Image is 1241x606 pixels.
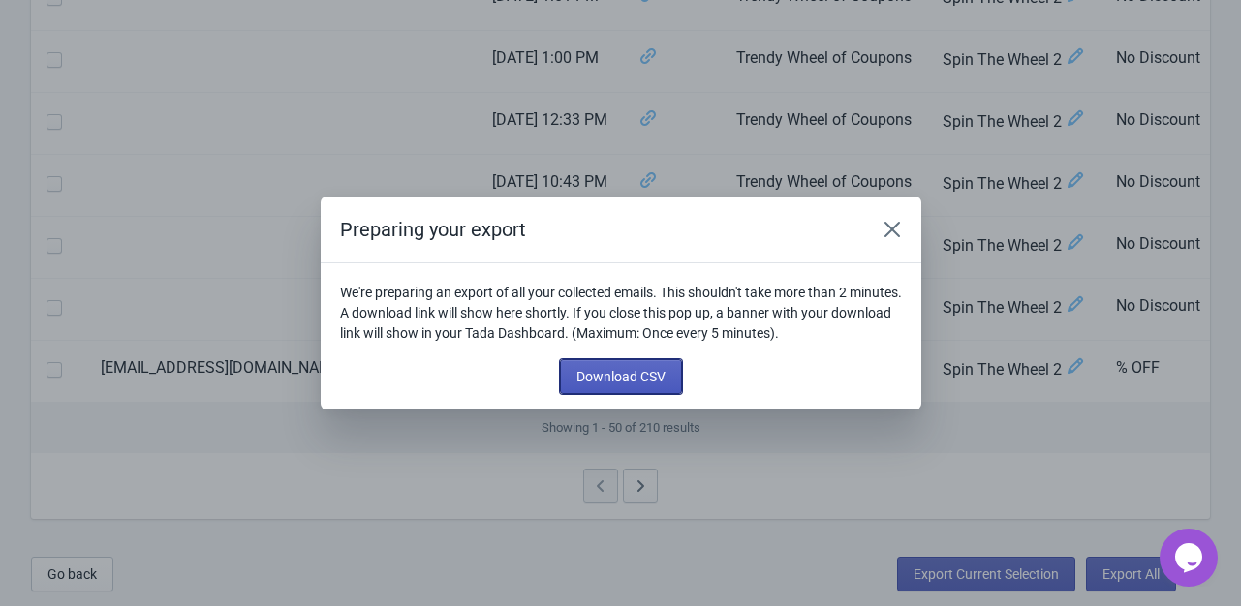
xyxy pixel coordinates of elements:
[875,212,910,247] button: Close
[576,369,666,384] span: Download CSV
[340,283,902,344] p: We're preparing an export of all your collected emails. This shouldn't take more than 2 minutes. ...
[340,216,855,243] h2: Preparing your export
[1160,529,1222,587] iframe: chat widget
[560,359,682,394] button: Download CSV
